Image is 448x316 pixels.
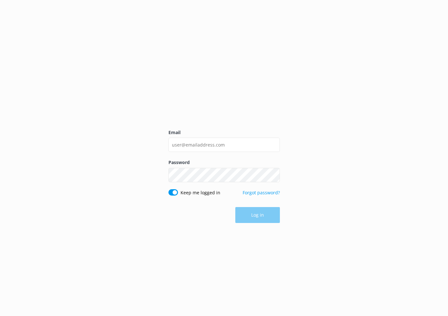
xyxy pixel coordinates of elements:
label: Email [168,129,280,136]
label: Password [168,159,280,166]
a: Forgot password? [243,190,280,196]
input: user@emailaddress.com [168,138,280,152]
button: Show password [267,169,280,181]
label: Keep me logged in [181,189,220,196]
